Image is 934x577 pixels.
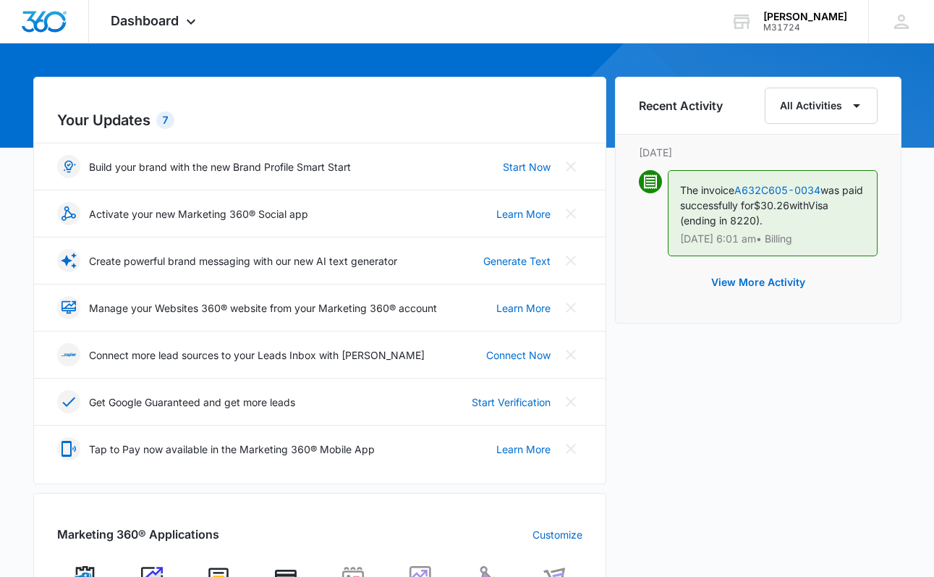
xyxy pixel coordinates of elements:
p: Manage your Websites 360® website from your Marketing 360® account [89,300,437,316]
p: Get Google Guaranteed and get more leads [89,395,295,410]
span: $30.26 [754,199,789,211]
div: account name [763,11,847,22]
span: with [789,199,808,211]
a: A632C605-0034 [734,184,820,196]
p: Tap to Pay now available in the Marketing 360® Mobile App [89,442,375,457]
h2: Marketing 360® Applications [57,526,219,543]
button: View More Activity [697,265,820,300]
p: [DATE] 6:01 am • Billing [680,234,865,244]
button: Close [559,296,582,319]
span: The invoice [680,184,734,196]
a: Generate Text [483,253,551,269]
p: Build your brand with the new Brand Profile Smart Start [89,159,351,174]
a: Customize [532,527,582,542]
p: [DATE] [639,145,878,160]
a: Start Now [503,159,551,174]
a: Connect Now [486,348,551,363]
a: Learn More [496,300,551,316]
h2: Your Updates [57,109,582,131]
p: Create powerful brand messaging with our new AI text generator [89,253,397,269]
button: Close [559,343,582,366]
button: All Activities [765,88,878,124]
div: account id [763,22,847,33]
p: Connect more lead sources to your Leads Inbox with [PERSON_NAME] [89,348,425,363]
button: Close [559,437,582,460]
button: Close [559,390,582,413]
span: Dashboard [111,13,179,28]
div: 7 [156,111,174,129]
a: Learn More [496,206,551,222]
p: Activate your new Marketing 360® Social app [89,206,308,222]
button: Close [559,155,582,178]
button: Close [559,249,582,272]
button: Close [559,202,582,225]
a: Learn More [496,442,551,457]
h6: Recent Activity [639,97,723,114]
a: Start Verification [472,395,551,410]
